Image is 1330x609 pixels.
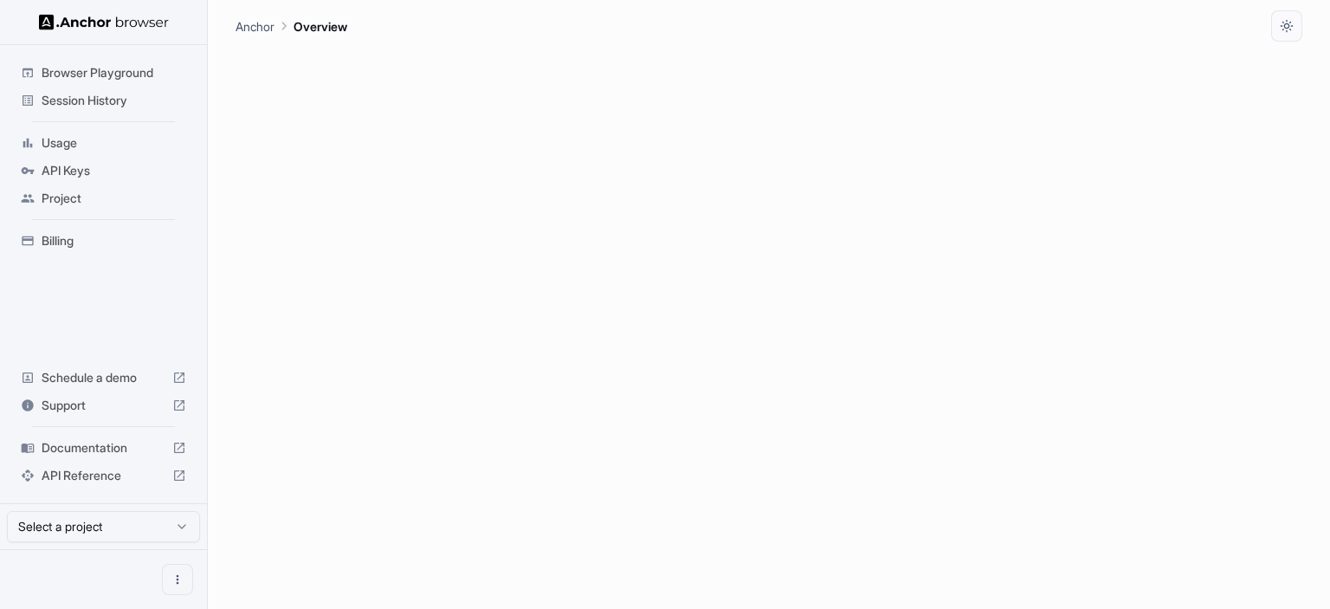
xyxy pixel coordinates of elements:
[42,190,186,207] span: Project
[14,227,193,255] div: Billing
[294,17,347,36] p: Overview
[14,157,193,185] div: API Keys
[42,92,186,109] span: Session History
[14,434,193,462] div: Documentation
[236,16,347,36] nav: breadcrumb
[14,364,193,392] div: Schedule a demo
[162,564,193,595] button: Open menu
[42,64,186,81] span: Browser Playground
[42,134,186,152] span: Usage
[42,467,165,484] span: API Reference
[42,439,165,457] span: Documentation
[14,129,193,157] div: Usage
[14,185,193,212] div: Project
[236,17,274,36] p: Anchor
[39,14,169,30] img: Anchor Logo
[42,369,165,386] span: Schedule a demo
[42,397,165,414] span: Support
[14,462,193,489] div: API Reference
[14,392,193,419] div: Support
[14,59,193,87] div: Browser Playground
[42,162,186,179] span: API Keys
[14,87,193,114] div: Session History
[42,232,186,249] span: Billing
